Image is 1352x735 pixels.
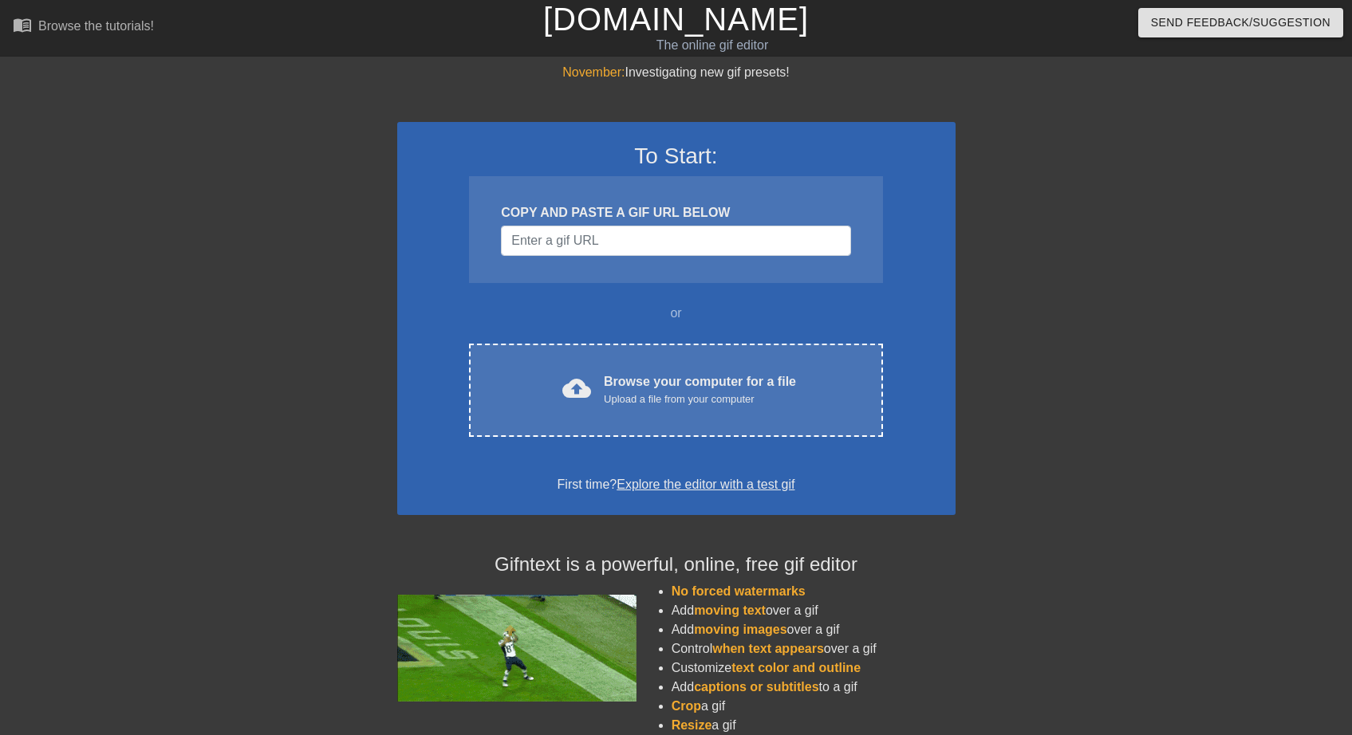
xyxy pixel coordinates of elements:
li: Add over a gif [672,620,956,639]
span: menu_book [13,15,32,34]
li: Control over a gif [672,639,956,658]
span: Send Feedback/Suggestion [1151,13,1330,33]
span: text color and outline [731,661,861,674]
div: Browse the tutorials! [38,19,154,33]
div: COPY AND PASTE A GIF URL BELOW [501,203,850,222]
h3: To Start: [418,143,935,170]
span: captions or subtitles [694,680,818,694]
li: Customize [672,658,956,678]
span: November: [562,65,625,79]
li: Add to a gif [672,678,956,697]
img: football_small.gif [397,595,637,702]
div: or [439,304,914,323]
div: Browse your computer for a file [604,372,796,407]
span: cloud_upload [562,374,591,403]
li: Add over a gif [672,601,956,620]
a: [DOMAIN_NAME] [543,2,809,37]
span: moving images [694,623,786,636]
div: The online gif editor [459,36,966,55]
h4: Gifntext is a powerful, online, free gif editor [397,553,956,576]
span: Resize [672,718,712,732]
div: First time? [418,475,935,494]
li: a gif [672,716,956,735]
span: No forced watermarks [672,584,806,598]
li: a gif [672,697,956,716]
button: Send Feedback/Suggestion [1138,8,1343,37]
div: Investigating new gif presets! [397,63,956,82]
input: Username [501,226,850,256]
div: Upload a file from your computer [604,391,796,407]
a: Explore the editor with a test gif [617,478,794,491]
span: when text appears [712,642,824,655]
a: Browse the tutorials! [13,15,154,40]
span: moving text [694,603,766,617]
span: Crop [672,699,701,713]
